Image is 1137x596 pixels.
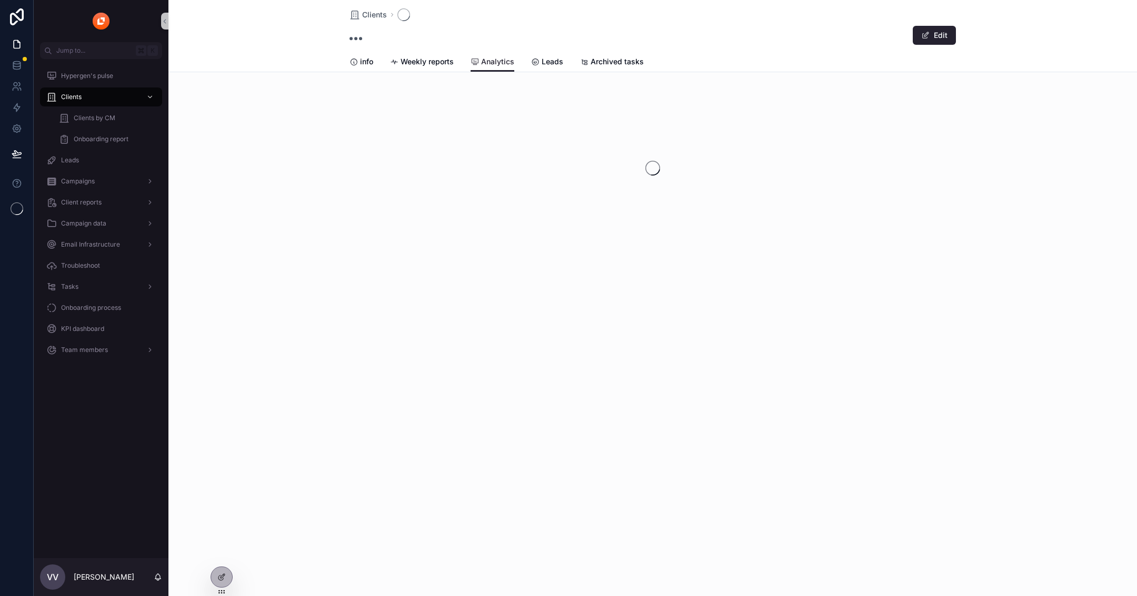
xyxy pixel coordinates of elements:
[34,59,168,373] div: scrollable content
[61,72,113,80] span: Hypergen's pulse
[61,177,95,185] span: Campaigns
[390,52,454,73] a: Weekly reports
[61,282,78,291] span: Tasks
[61,198,102,207] span: Client reports
[61,261,100,270] span: Troubleshoot
[40,277,162,296] a: Tasks
[53,130,162,149] a: Onboarding report
[148,46,157,55] span: K
[47,571,58,583] span: VV
[531,52,563,73] a: Leads
[74,572,134,582] p: [PERSON_NAME]
[40,66,162,85] a: Hypergen's pulse
[40,193,162,212] a: Client reports
[401,56,454,67] span: Weekly reports
[40,235,162,254] a: Email Infrastructure
[61,156,79,164] span: Leads
[40,319,162,338] a: KPI dashboard
[362,9,387,20] span: Clients
[40,151,162,170] a: Leads
[591,56,644,67] span: Archived tasks
[40,42,162,59] button: Jump to...K
[40,214,162,233] a: Campaign data
[53,109,162,128] a: Clients by CM
[61,240,120,249] span: Email Infrastructure
[350,9,387,20] a: Clients
[350,52,373,73] a: info
[542,56,563,67] span: Leads
[913,26,956,45] button: Edit
[471,52,514,72] a: Analytics
[360,56,373,67] span: info
[74,114,115,122] span: Clients by CM
[61,325,104,333] span: KPI dashboard
[93,13,109,30] img: App logo
[481,56,514,67] span: Analytics
[40,340,162,359] a: Team members
[61,304,121,312] span: Onboarding process
[40,172,162,191] a: Campaigns
[40,87,162,106] a: Clients
[61,219,106,228] span: Campaign data
[74,135,128,143] span: Onboarding report
[40,256,162,275] a: Troubleshoot
[61,346,108,354] span: Team members
[56,46,132,55] span: Jump to...
[580,52,644,73] a: Archived tasks
[61,93,82,101] span: Clients
[40,298,162,317] a: Onboarding process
